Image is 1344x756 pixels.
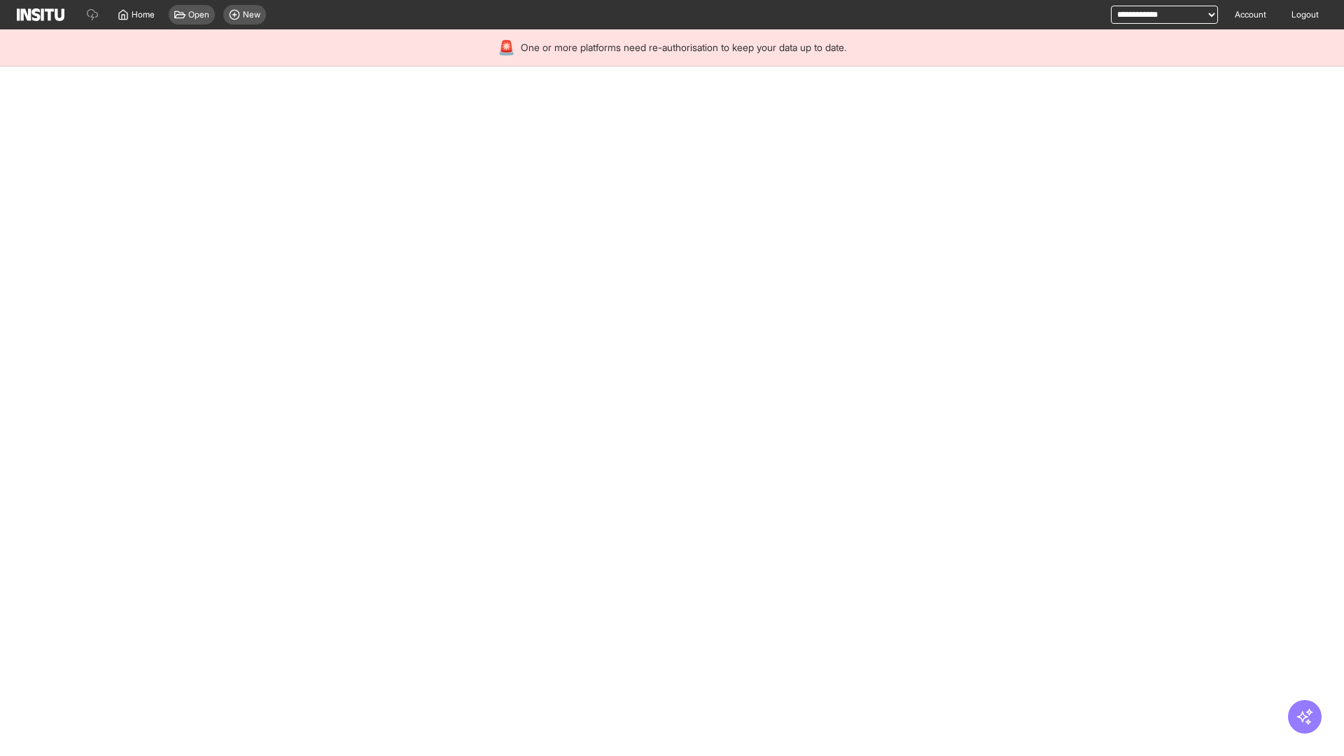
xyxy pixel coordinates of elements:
[498,38,515,57] div: 🚨
[188,9,209,20] span: Open
[243,9,260,20] span: New
[17,8,64,21] img: Logo
[521,41,846,55] span: One or more platforms need re-authorisation to keep your data up to date.
[132,9,155,20] span: Home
